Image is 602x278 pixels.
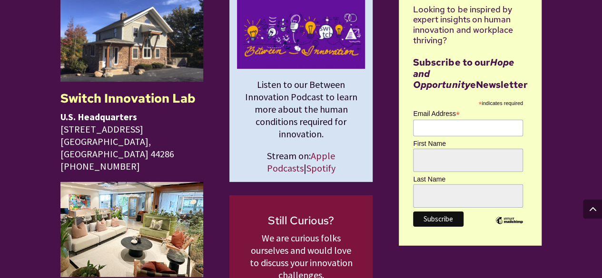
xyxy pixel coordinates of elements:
span: [STREET_ADDRESS] [60,123,143,135]
h4: Looking to be inspired by expert insights on human innovation and workplace thriving? [413,4,527,50]
label: Email Address [413,107,523,118]
span: [GEOGRAPHIC_DATA], [GEOGRAPHIC_DATA] 44286 [60,135,174,160]
img: Intuit Mailchimp [495,211,523,230]
span: U.S. Headquarters [60,111,137,123]
em: Hope and Opportunity [413,56,513,91]
label: Last Name [413,175,523,183]
h2: Still Curious? [248,214,353,232]
a: Apple Podcasts [266,150,335,174]
span: [PHONE_NUMBER] [60,160,140,172]
a: Spotify [306,162,335,174]
p: Stream on: | [237,150,365,174]
strong: Switch Innovation Lab [60,90,196,106]
img: Switch Mauritius [60,182,203,277]
h2: Subscribe to our eNewsletter [413,57,527,91]
div: indicates required [413,98,523,107]
p: Listen to our Between Innovation Podcast to learn more about the human conditions required for in... [237,78,365,150]
label: First Name [413,140,523,147]
input: Subscribe [413,211,464,227]
a: Intuit Mailchimp [495,224,523,231]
